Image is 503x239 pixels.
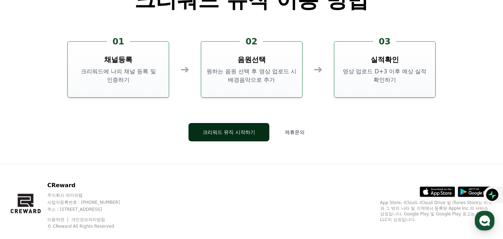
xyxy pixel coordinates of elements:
p: 사업자등록번호 : [PHONE_NUMBER] [47,200,133,205]
span: 홈 [22,191,26,197]
p: 주소 : [STREET_ADDRESS] [47,207,133,212]
p: © CReward All Rights Reserved. [47,223,133,229]
h3: 실적확인 [371,55,399,65]
a: 개인정보처리방침 [71,217,105,222]
p: 크리워드에 나의 채널 등록 및 인증하기 [71,67,166,84]
a: 홈 [2,180,47,198]
p: CReward [47,181,133,190]
h3: 음원선택 [238,55,266,65]
div: 01 [107,36,130,47]
p: 원하는 음원 선택 후 영상 업로드 시 배경음악으로 추가 [204,67,299,84]
div: ➔ [314,63,323,76]
p: 영상 업로드 D+3 이후 예상 실적 확인하기 [337,67,432,84]
a: 설정 [91,180,136,198]
button: 제휴문의 [275,123,315,141]
div: ➔ [180,63,189,76]
a: 이용약관 [47,217,70,222]
p: 주식회사 와이피랩 [47,192,133,198]
div: 02 [240,36,263,47]
a: 대화 [47,180,91,198]
span: 대화 [65,191,73,197]
p: App Store, iCloud, iCloud Drive 및 iTunes Store는 미국과 그 밖의 나라 및 지역에서 등록된 Apple Inc.의 서비스 상표입니다. Goo... [380,200,493,222]
button: 크리워드 뮤직 시작하기 [188,123,269,141]
span: 설정 [109,191,118,197]
div: 03 [373,36,396,47]
h3: 채널등록 [104,55,132,65]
